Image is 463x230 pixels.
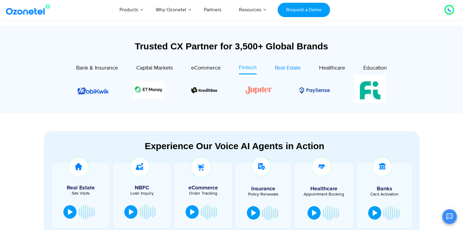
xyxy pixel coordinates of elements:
a: Fintech [239,64,257,74]
a: Request a Demo [278,3,330,17]
div: Experience Our Voice AI Agents in Action [50,141,419,151]
span: Fintech [239,64,257,71]
div: Trusted CX Partner for 3,500+ Global Brands [44,41,419,52]
button: Open chat [442,209,457,224]
div: Card Activation [360,192,409,196]
div: Image Carousel [78,75,386,106]
h5: eCommerce [177,185,229,191]
h5: Insurance [239,186,288,192]
h5: Healthcare [299,186,349,192]
h5: NBFC [116,185,168,191]
a: Real Estate [275,64,301,74]
div: Site Visits [55,191,107,196]
div: Policy Renewals [239,192,288,196]
span: Capital Markets [136,65,173,71]
span: Bank & Insurance [76,65,118,71]
h5: Banks [360,186,409,192]
div: Order Tracking [177,191,229,196]
a: Healthcare [319,64,345,74]
a: eCommerce [191,64,221,74]
span: Education [363,65,387,71]
a: Education [363,64,387,74]
span: Real Estate [275,65,301,71]
div: Appointment Booking [299,192,349,196]
span: Healthcare [319,65,345,71]
a: Bank & Insurance [76,64,118,74]
div: Loan Inquiry [116,191,168,196]
span: eCommerce [191,65,221,71]
a: Capital Markets [136,64,173,74]
h5: Real Estate [55,185,107,191]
